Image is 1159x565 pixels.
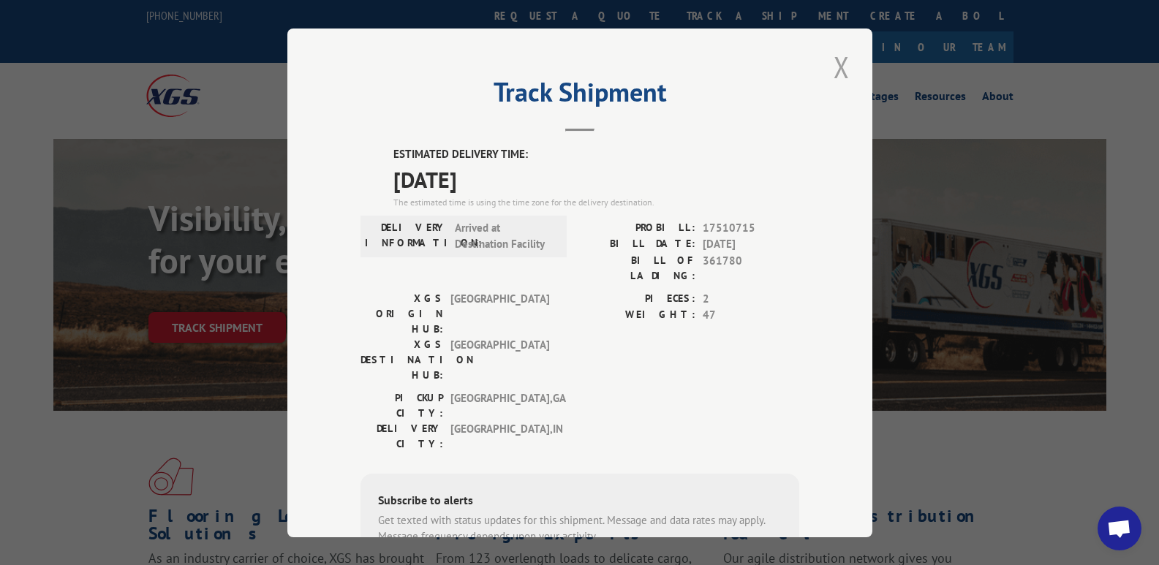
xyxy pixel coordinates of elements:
[360,82,799,110] h2: Track Shipment
[360,390,443,420] label: PICKUP CITY:
[703,236,799,253] span: [DATE]
[455,219,554,252] span: Arrived at Destination Facility
[393,146,799,163] label: ESTIMATED DELIVERY TIME:
[393,162,799,195] span: [DATE]
[580,252,695,283] label: BILL OF LADING:
[580,219,695,236] label: PROBILL:
[450,390,549,420] span: [GEOGRAPHIC_DATA] , GA
[378,490,782,512] div: Subscribe to alerts
[450,336,549,382] span: [GEOGRAPHIC_DATA]
[580,290,695,307] label: PIECES:
[703,252,799,283] span: 361780
[360,290,443,336] label: XGS ORIGIN HUB:
[1098,507,1141,550] a: Open chat
[703,307,799,324] span: 47
[703,290,799,307] span: 2
[450,420,549,451] span: [GEOGRAPHIC_DATA] , IN
[580,307,695,324] label: WEIGHT:
[580,236,695,253] label: BILL DATE:
[378,512,782,545] div: Get texted with status updates for this shipment. Message and data rates may apply. Message frequ...
[360,336,443,382] label: XGS DESTINATION HUB:
[703,219,799,236] span: 17510715
[393,195,799,208] div: The estimated time is using the time zone for the delivery destination.
[365,219,448,252] label: DELIVERY INFORMATION:
[829,47,854,87] button: Close modal
[450,290,549,336] span: [GEOGRAPHIC_DATA]
[360,420,443,451] label: DELIVERY CITY:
